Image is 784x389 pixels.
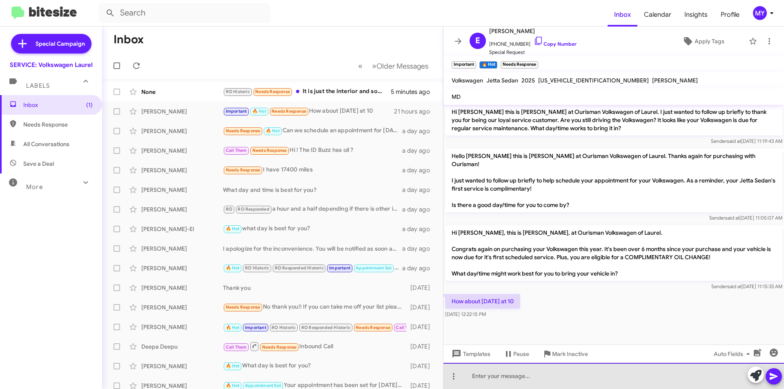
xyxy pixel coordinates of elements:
span: Mark Inactive [552,347,588,361]
button: Next [367,58,433,74]
span: RO Responded [238,207,269,212]
span: Call Them [226,148,247,153]
span: More [26,183,43,191]
a: Calendar [637,3,678,27]
span: 🔥 Hot [252,109,266,114]
div: Inbound Call [223,322,406,332]
button: MY [746,6,775,20]
span: Volkswagen [452,77,483,84]
button: Templates [443,347,497,361]
p: Hi [PERSON_NAME] this is [PERSON_NAME] at Ourisman Volkswagen of Laurel. I just wanted to follow ... [445,104,782,136]
span: Sender [DATE] 11:19:43 AM [711,138,782,144]
span: 🔥 Hot [226,383,240,388]
h1: Inbox [114,33,144,46]
a: Inbox [608,3,637,27]
span: Important [226,109,247,114]
span: said at [727,138,741,144]
span: Appointment Set [245,383,281,388]
span: Needs Response [255,89,290,94]
span: Needs Response [226,167,261,173]
div: [PERSON_NAME] [141,303,223,311]
span: RO Historic [226,89,250,94]
span: Needs Response [262,345,297,350]
span: Appointment Set [356,265,392,271]
div: what day is best for you? [223,224,402,233]
div: It is just the interior and someone has called me already [223,87,391,96]
div: Thank you [223,284,406,292]
div: a day ago [402,186,437,194]
div: a hour and a half depending if there is other items that are needed [223,205,402,214]
p: Hi [PERSON_NAME], this is [PERSON_NAME], at Ourisman Volkswagen of Laurel. Congrats again on purc... [445,225,782,281]
span: [DATE] 12:22:15 PM [445,311,486,317]
div: a day ago [402,245,437,253]
div: a day ago [402,225,437,233]
span: Apply Tags [695,34,724,49]
span: 🔥 Hot [226,325,240,330]
p: How about [DATE] at 10 [445,294,520,309]
small: Important [452,61,476,69]
div: Deepa Deepu [141,342,223,351]
div: [DATE] [406,323,437,331]
div: [PERSON_NAME] [141,147,223,155]
span: [US_VEHICLE_IDENTIFICATION_NUMBER] [538,77,649,84]
p: Hello [PERSON_NAME] this is [PERSON_NAME] at Ourisman Volkswagen of Laurel. Thanks again for purc... [445,149,782,212]
span: Jetta Sedan [486,77,518,84]
span: Needs Response [23,120,93,129]
div: a day ago [402,166,437,174]
div: I have 17400 miles [223,165,402,175]
span: Pause [513,347,529,361]
span: 2025 [521,77,535,84]
div: [DATE] [406,303,437,311]
div: MY [753,6,767,20]
div: [PERSON_NAME] [141,166,223,174]
a: Profile [714,3,746,27]
div: [PERSON_NAME] [141,264,223,272]
button: Apply Tags [661,34,745,49]
div: a day ago [402,264,437,272]
button: Auto Fields [707,347,759,361]
div: What day and time is best for you? [223,186,402,194]
span: Important [245,325,266,330]
div: [DATE] [406,362,437,370]
span: Needs Response [226,305,261,310]
span: Call Them [226,345,247,350]
button: Pause [497,347,536,361]
div: 21 hours ago [394,107,437,116]
div: [PERSON_NAME] [141,107,223,116]
span: said at [725,215,739,221]
div: [PERSON_NAME] [141,323,223,331]
span: Templates [450,347,490,361]
div: [DATE] [406,342,437,351]
span: Inbox [23,101,93,109]
div: [PERSON_NAME]-El [141,225,223,233]
button: Previous [353,58,367,74]
span: Special Request [489,48,577,56]
span: said at [727,283,742,289]
button: Mark Inactive [536,347,595,361]
a: Insights [678,3,714,27]
a: Special Campaign [11,34,91,53]
div: a day ago [402,127,437,135]
div: [DATE] [406,284,437,292]
div: What day is best for you? [223,361,406,371]
span: Important [329,265,350,271]
span: Save a Deal [23,160,54,168]
div: [PERSON_NAME] [141,245,223,253]
span: [PERSON_NAME] [652,77,698,84]
div: [PERSON_NAME] [141,186,223,194]
div: SERVICE: Volkswagen Laurel [10,61,93,69]
span: RO Historic [245,265,269,271]
div: I apologize for the late response. What day and time is best for you? [223,263,402,273]
small: Needs Response [501,61,538,69]
span: 🔥 Hot [226,363,240,369]
nav: Page navigation example [354,58,433,74]
span: Needs Response [356,325,390,330]
span: Auto Fields [714,347,753,361]
span: Needs Response [252,148,287,153]
div: No thank you!! If you can take me off your list please [223,302,406,312]
span: Needs Response [226,128,261,133]
div: I apologize for the inconvenience. You will be notified as soon as we have a loaner available [223,245,402,253]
